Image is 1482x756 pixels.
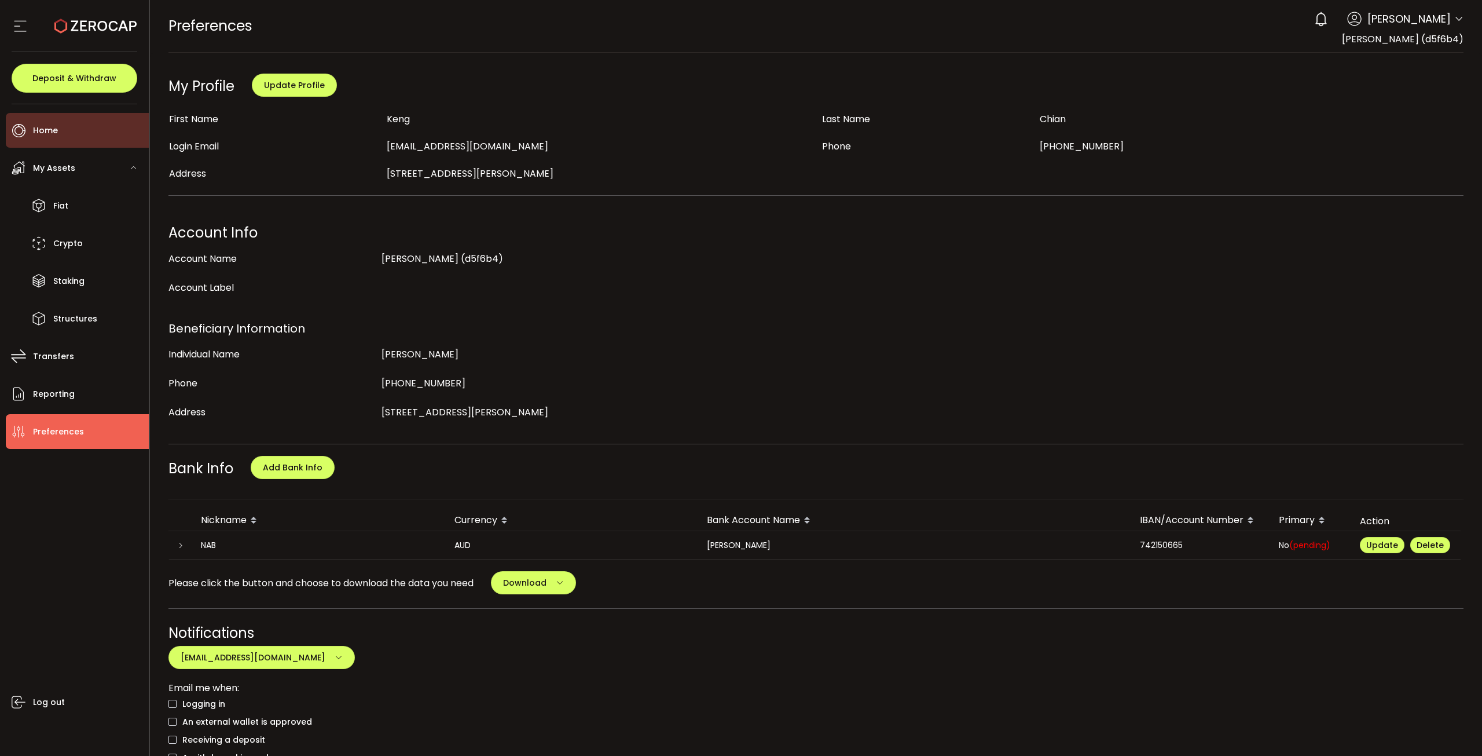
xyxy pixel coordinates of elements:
span: Update [1366,539,1398,551]
span: [PERSON_NAME] [381,348,458,361]
span: [PERSON_NAME] (d5f6b4) [1342,32,1463,46]
span: Log out [33,694,65,711]
span: Download [503,577,546,589]
button: Download [491,571,576,594]
div: Individual Name [168,343,376,366]
span: [PHONE_NUMBER] [381,377,465,390]
span: Please click the button and choose to download the data you need [168,576,474,590]
span: Last Name [822,112,870,126]
span: My Assets [33,160,75,177]
span: [PHONE_NUMBER] [1040,140,1124,153]
span: Home [33,122,58,139]
span: Transfers [33,348,74,365]
span: Login Email [169,140,219,153]
span: [EMAIL_ADDRESS][DOMAIN_NAME] [181,652,325,663]
div: NAB [192,539,445,552]
span: Structures [53,311,97,327]
span: Staking [53,273,85,290]
span: Crypto [53,235,83,252]
span: Update Profile [264,79,325,91]
span: [EMAIL_ADDRESS][DOMAIN_NAME] [387,140,548,153]
div: 742150665 [1131,539,1270,552]
span: Reporting [33,386,75,403]
span: [STREET_ADDRESS][PERSON_NAME] [381,406,548,419]
div: Address [168,401,376,424]
button: [EMAIL_ADDRESS][DOMAIN_NAME] [168,646,355,669]
div: Notifications [168,623,1464,643]
div: AUD [445,539,698,552]
button: Update [1360,537,1404,553]
span: First Name [169,112,218,126]
span: Delete [1417,539,1444,551]
div: Nickname [192,511,445,531]
div: IBAN/Account Number [1131,511,1270,531]
div: No [1270,539,1351,552]
button: Delete [1410,537,1450,553]
span: Chian [1040,112,1066,126]
span: (pending) [1289,539,1330,551]
iframe: Chat Widget [1347,631,1482,756]
div: Currency [445,511,698,531]
span: Add Bank Info [263,462,322,473]
span: Deposit & Withdraw [32,74,116,82]
span: Receiving a deposit [177,735,265,746]
div: Primary [1270,511,1351,531]
span: [STREET_ADDRESS][PERSON_NAME] [387,167,553,180]
span: Preferences [33,423,84,440]
span: Keng [387,112,410,126]
button: Deposit & Withdraw [12,64,137,93]
div: Bank Account Name [698,511,1131,531]
span: Address [169,167,206,180]
div: Beneficiary Information [168,317,1464,340]
span: Logging in [177,699,225,710]
div: Phone [168,372,376,395]
div: Account Info [168,221,1464,244]
button: Add Bank Info [251,456,335,479]
span: An external wallet is approved [177,717,312,728]
span: Bank Info [168,459,233,478]
div: Account Name [168,247,376,271]
span: Phone [822,140,851,153]
div: Action [1351,514,1461,528]
div: [PERSON_NAME] [698,539,1131,552]
span: Preferences [168,16,252,36]
span: Fiat [53,198,68,214]
div: Account Label [168,276,376,300]
span: [PERSON_NAME] (d5f6b4) [381,252,503,265]
div: Email me when: [168,681,1464,695]
div: My Profile [168,76,234,96]
span: [PERSON_NAME] [1367,11,1451,27]
button: Update Profile [252,74,337,97]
